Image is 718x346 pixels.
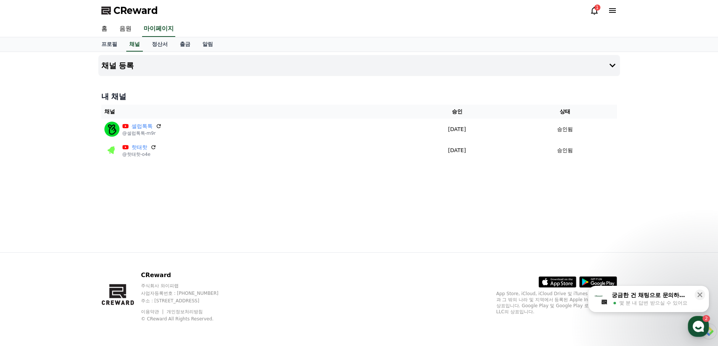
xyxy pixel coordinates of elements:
[590,6,599,15] a: 1
[496,291,617,315] p: App Store, iCloud, iCloud Drive 및 iTunes Store는 미국과 그 밖의 나라 및 지역에서 등록된 Apple Inc.의 서비스 상표입니다. Goo...
[122,130,162,136] p: @셀럽톡톡-m9r
[557,146,573,154] p: 승인됨
[404,146,511,154] p: [DATE]
[167,309,203,314] a: 개인정보처리방침
[132,122,153,130] a: 셀럽톡톡
[113,5,158,17] span: CReward
[141,309,165,314] a: 이용약관
[132,143,147,151] a: 핫태핫
[101,105,401,119] th: 채널
[113,21,138,37] a: 음원
[122,151,156,157] p: @핫태핫-o4e
[95,37,123,52] a: 프로필
[196,37,219,52] a: 알림
[401,105,514,119] th: 승인
[141,316,233,322] p: © CReward All Rights Reserved.
[126,37,143,52] a: 채널
[174,37,196,52] a: 출금
[141,290,233,296] p: 사업자등록번호 : [PHONE_NUMBER]
[101,91,617,102] h4: 내 채널
[101,5,158,17] a: CReward
[98,55,620,76] button: 채널 등록
[594,5,600,11] div: 1
[146,37,174,52] a: 정산서
[141,283,233,289] p: 주식회사 와이피랩
[104,122,119,137] img: 셀럽톡톡
[557,125,573,133] p: 승인됨
[404,125,511,133] p: [DATE]
[95,21,113,37] a: 홈
[513,105,617,119] th: 상태
[101,61,134,70] h4: 채널 등록
[104,143,119,158] img: 핫태핫
[141,298,233,304] p: 주소 : [STREET_ADDRESS]
[141,271,233,280] p: CReward
[142,21,175,37] a: 마이페이지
